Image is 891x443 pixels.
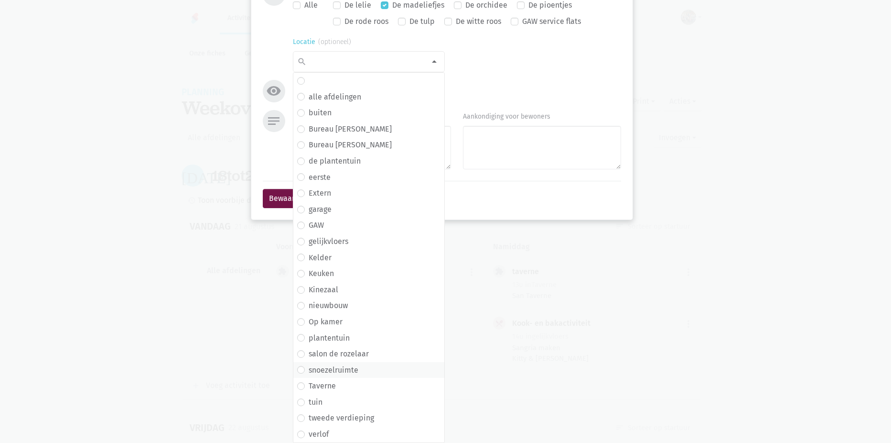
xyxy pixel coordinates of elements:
label: de plantentuin [309,155,361,167]
label: snoezelruimte [309,364,358,377]
i: visibility [266,83,281,99]
label: gelijkvloers [309,235,348,248]
label: buiten [309,107,332,119]
label: De tulp [409,15,435,28]
label: Aankondiging voor bewoners [463,111,550,122]
label: salon de rozelaar [309,348,369,360]
label: alle afdelingen [309,91,361,103]
button: Bewaar [263,189,301,208]
label: Locatie [293,37,351,47]
label: nieuwbouw [309,299,348,312]
i: notes [266,113,281,129]
label: Keuken [309,267,334,280]
label: De witte roos [456,15,501,28]
label: GAW service flats [522,15,581,28]
label: Bureau [PERSON_NAME] [309,123,392,135]
label: garage [309,203,332,216]
label: plantentuin [309,332,350,344]
label: Op kamer [309,316,343,328]
label: verlof [309,428,329,441]
label: Taverne [309,380,336,392]
label: Extern [309,187,331,199]
label: Kelder [309,252,332,264]
label: Bureau [PERSON_NAME] [309,139,392,151]
label: Kinezaal [309,284,338,296]
label: tuin [309,396,322,409]
label: tweede verdieping [309,412,374,424]
label: eerste [309,171,331,184]
label: De rode roos [344,15,388,28]
label: GAW [309,219,324,232]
